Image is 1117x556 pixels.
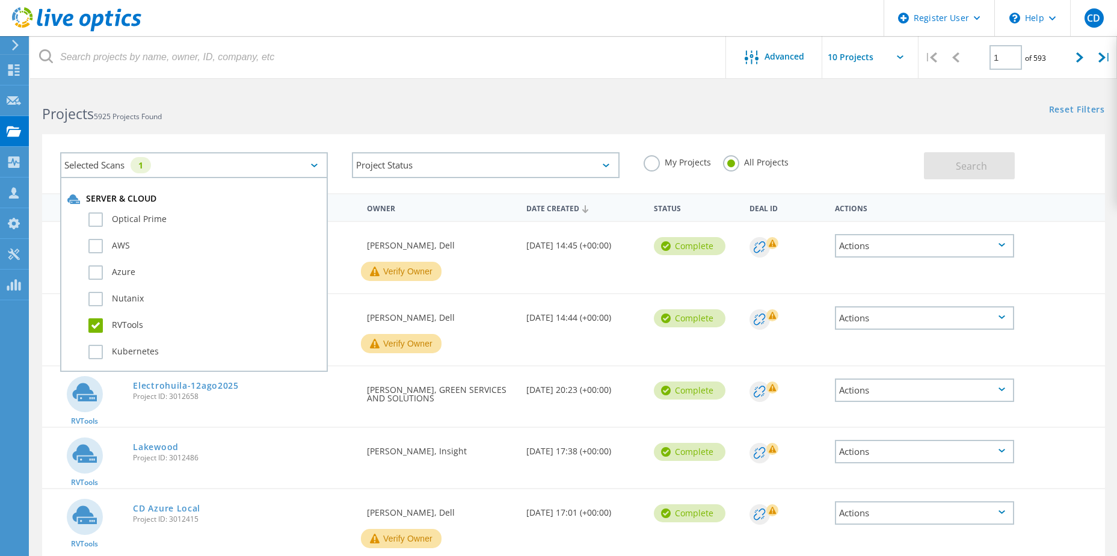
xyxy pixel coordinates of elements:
a: Electrohuila-12ago2025 [133,381,238,390]
div: Complete [654,381,725,400]
div: Server & Cloud [67,193,321,205]
label: Kubernetes [88,345,321,359]
span: RVTools [71,540,98,548]
div: Complete [654,504,725,522]
label: Optical Prime [88,212,321,227]
div: [PERSON_NAME], GREEN SERVICES AND SOLUTIONS [361,366,520,415]
div: [DATE] 17:01 (+00:00) [520,489,648,529]
button: Search [924,152,1015,179]
span: Project ID: 3012486 [133,454,355,462]
div: Selected Scans [60,152,328,178]
svg: \n [1009,13,1020,23]
label: My Projects [644,155,711,167]
div: Deal Id [743,196,828,218]
span: of 593 [1025,53,1046,63]
b: Projects [42,104,94,123]
div: | [919,36,943,79]
div: Actions [835,440,1014,463]
span: CD [1087,13,1100,23]
button: Verify Owner [361,529,442,548]
span: Project ID: 3012415 [133,516,355,523]
div: [DATE] 14:45 (+00:00) [520,222,648,262]
div: [DATE] 20:23 (+00:00) [520,366,648,406]
div: Actions [829,196,1020,218]
a: Lakewood [133,443,179,451]
label: All Projects [723,155,789,167]
a: Reset Filters [1049,105,1105,116]
div: Actions [835,234,1014,258]
div: [PERSON_NAME], Dell [361,222,520,262]
a: Live Optics Dashboard [12,25,141,34]
div: [DATE] 14:44 (+00:00) [520,294,648,334]
div: Status [648,196,743,218]
span: Project ID: 3012658 [133,393,355,400]
div: [PERSON_NAME], Dell [361,294,520,334]
div: Actions [835,501,1014,525]
div: 1 [131,157,151,173]
div: Project Status [352,152,620,178]
div: [PERSON_NAME], Insight [361,428,520,468]
span: RVTools [71,479,98,486]
div: Actions [835,378,1014,402]
div: Owner [361,196,520,218]
button: Verify Owner [361,334,442,353]
div: Actions [835,306,1014,330]
span: RVTools [71,418,98,425]
span: 5925 Projects Found [94,111,162,122]
label: Azure [88,265,321,280]
input: Search projects by name, owner, ID, company, etc [30,36,727,78]
div: Date Created [520,196,648,219]
div: | [1092,36,1117,79]
span: Search [956,159,987,173]
label: Nutanix [88,292,321,306]
a: CD Azure Local [133,504,200,513]
div: [PERSON_NAME], Dell [361,489,520,529]
div: Complete [654,443,725,461]
label: AWS [88,239,321,253]
button: Verify Owner [361,262,442,281]
div: [DATE] 17:38 (+00:00) [520,428,648,468]
span: Advanced [765,52,804,61]
div: Complete [654,237,725,255]
label: RVTools [88,318,321,333]
div: Complete [654,309,725,327]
